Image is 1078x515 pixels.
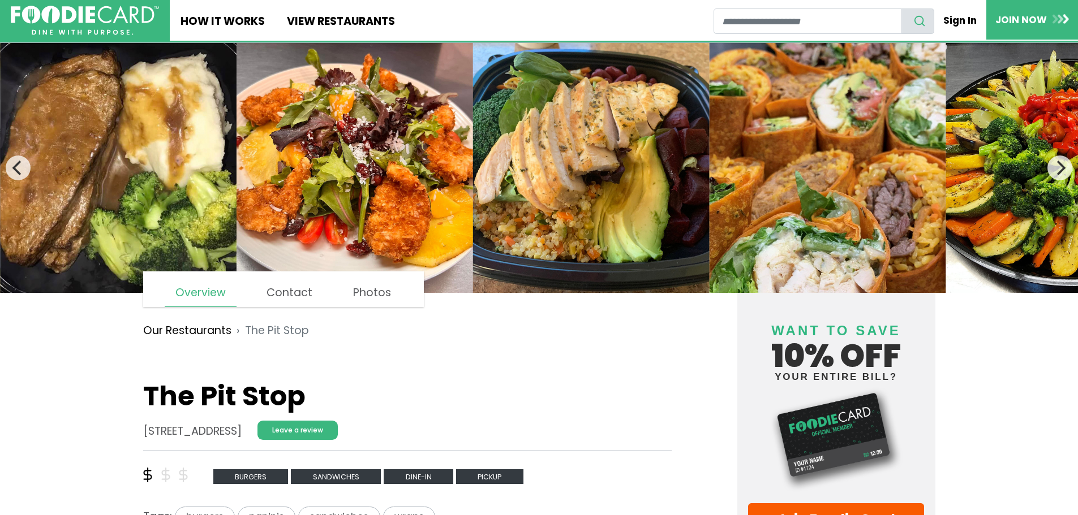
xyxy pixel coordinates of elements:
small: your entire bill? [748,372,925,382]
a: Leave a review [257,421,338,440]
span: Pickup [456,469,523,484]
span: Want to save [771,323,900,338]
a: burgers [213,468,291,483]
a: Sign In [934,8,986,33]
button: Previous [6,155,31,180]
span: sandwiches [291,469,381,484]
button: search [901,8,934,34]
span: burgers [213,469,289,484]
a: sandwiches [291,468,384,483]
img: Foodie Card [748,387,925,492]
span: Dine-in [384,469,453,484]
a: Overview [165,279,237,307]
a: Photos [342,279,402,306]
input: restaurant search [714,8,902,34]
nav: breadcrumb [143,314,672,347]
address: [STREET_ADDRESS] [143,423,242,440]
img: FoodieCard; Eat, Drink, Save, Donate [11,6,159,36]
a: Our Restaurants [143,323,231,339]
a: Pickup [456,468,523,483]
h1: The Pit Stop [143,380,672,413]
nav: page links [143,271,424,307]
button: Next [1047,155,1072,180]
a: Dine-in [384,468,456,483]
li: The Pit Stop [231,323,309,339]
a: Contact [256,279,323,306]
h4: 10% off [748,309,925,382]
